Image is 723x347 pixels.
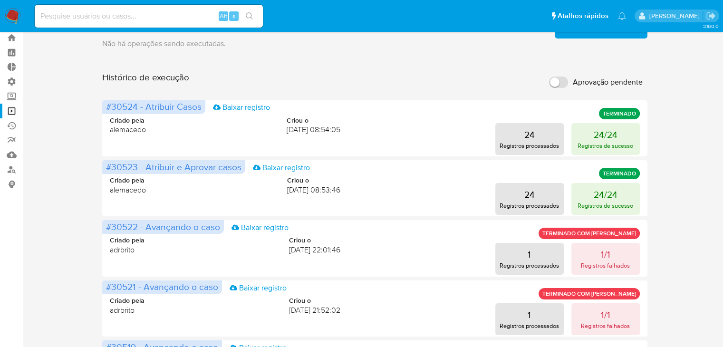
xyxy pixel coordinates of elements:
a: Notificações [618,12,626,20]
button: search-icon [240,10,259,23]
span: s [232,11,235,20]
input: Pesquise usuários ou casos... [35,10,263,22]
span: Alt [220,11,227,20]
p: matias.logusso@mercadopago.com.br [649,11,703,20]
a: Sair [706,11,716,21]
span: 3.160.0 [703,22,718,30]
span: Atalhos rápidos [558,11,608,21]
